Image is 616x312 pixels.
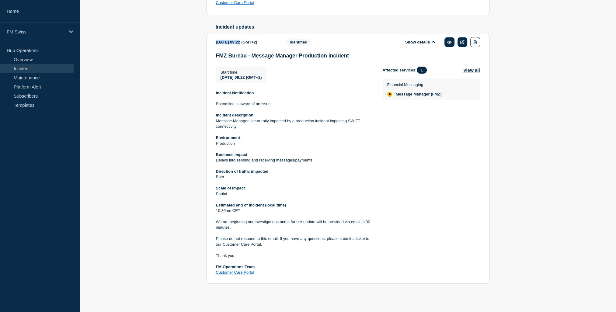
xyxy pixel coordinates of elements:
[216,253,373,258] p: Thank you.
[216,236,373,247] p: Please do not respond to this email. If you have any questions, please submit a ticket to our Cus...
[216,191,373,197] p: Partial
[216,91,254,95] strong: Incident Notification
[216,270,254,275] a: Customer Care Portal
[387,82,442,87] p: Financial Messaging
[216,208,373,213] p: 10:30am CET
[216,203,286,207] strong: Estimated end of incident (local time)
[216,158,373,163] p: Delays into sending and receiving messages/payments
[417,67,427,74] span: 1
[216,0,254,5] a: Customer Care Portal
[216,152,247,157] strong: Business impact
[216,174,373,180] p: Both
[216,101,373,107] p: Bottomline is aware of an issue.
[216,24,489,30] h2: Incident updates
[216,219,373,231] p: We are beginning our investigations and a further update will be provided via email in 30 minutes.
[216,265,255,269] strong: FM Operations Team
[463,67,480,74] button: View all
[286,39,311,46] span: Identified
[216,37,277,47] div: [DATE] 09:22 (GMT+2)
[383,67,430,74] span: Affected services:
[216,141,373,146] p: Production
[216,169,269,174] strong: Direction of traffic impacted
[221,75,262,80] span: [DATE] 09:22 (GMT+2)
[216,113,254,117] strong: Incident description
[216,135,240,140] strong: Environment
[387,92,392,97] div: affected
[396,92,442,97] span: Message Manager (FMZ)
[7,29,65,34] p: FM Swiss
[403,40,437,45] button: Show details
[221,70,262,75] p: Start time :
[216,118,373,130] p: Message Manager is currently impacted by a production incident impacting SWIFT connectivity
[216,186,245,190] strong: Scale of impact
[216,53,480,59] h3: FMZ Bureau - Message Manager Production incident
